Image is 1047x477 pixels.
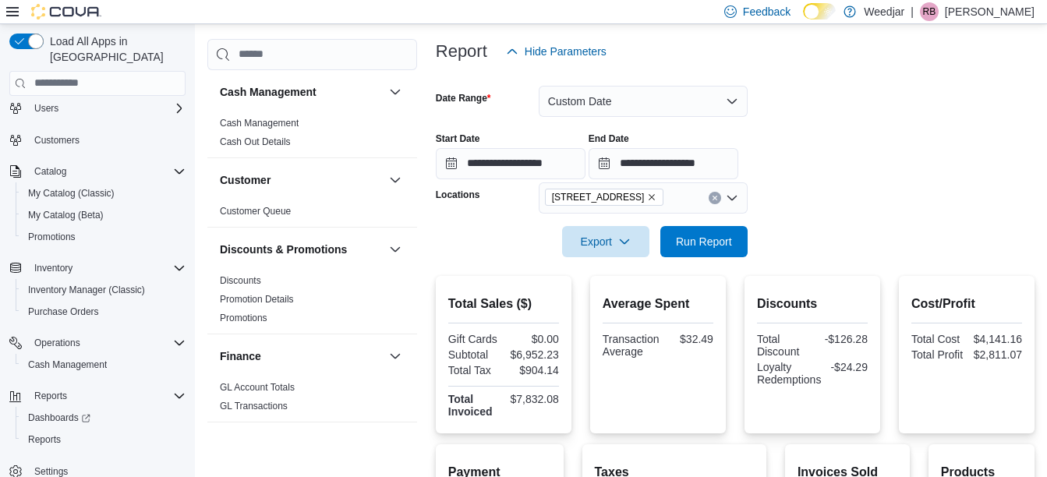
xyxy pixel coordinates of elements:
[207,114,417,157] div: Cash Management
[22,228,82,246] a: Promotions
[28,162,73,181] button: Catalog
[22,281,186,299] span: Inventory Manager (Classic)
[507,393,559,405] div: $7,832.08
[28,284,145,296] span: Inventory Manager (Classic)
[28,209,104,221] span: My Catalog (Beta)
[448,364,501,376] div: Total Tax
[207,378,417,422] div: Finance
[436,132,480,145] label: Start Date
[815,333,868,345] div: -$126.28
[28,334,87,352] button: Operations
[3,97,192,119] button: Users
[3,385,192,407] button: Reports
[28,259,186,277] span: Inventory
[448,295,559,313] h2: Total Sales ($)
[220,348,261,364] h3: Finance
[603,295,713,313] h2: Average Spent
[507,348,559,361] div: $6,952.23
[911,295,1022,313] h2: Cost/Profit
[3,332,192,354] button: Operations
[28,259,79,277] button: Inventory
[16,204,192,226] button: My Catalog (Beta)
[34,165,66,178] span: Catalog
[22,302,105,321] a: Purchase Orders
[22,228,186,246] span: Promotions
[660,226,748,257] button: Run Report
[589,148,738,179] input: Press the down key to open a popover containing a calendar.
[436,148,585,179] input: Press the down key to open a popover containing a calendar.
[28,306,99,318] span: Purchase Orders
[545,189,664,206] span: 1127b Broadview Ave
[22,408,186,427] span: Dashboards
[220,172,271,188] h3: Customer
[16,429,192,450] button: Reports
[589,132,629,145] label: End Date
[220,294,294,305] a: Promotion Details
[3,257,192,279] button: Inventory
[386,240,405,259] button: Discounts & Promotions
[552,189,645,205] span: [STREET_ADDRESS]
[220,118,299,129] a: Cash Management
[220,172,383,188] button: Customer
[16,226,192,248] button: Promotions
[22,184,121,203] a: My Catalog (Classic)
[220,242,383,257] button: Discounts & Promotions
[448,348,501,361] div: Subtotal
[31,4,101,19] img: Cova
[28,187,115,200] span: My Catalog (Classic)
[220,136,291,147] a: Cash Out Details
[970,348,1022,361] div: $2,811.07
[44,34,186,65] span: Load All Apps in [GEOGRAPHIC_DATA]
[3,161,192,182] button: Catalog
[220,401,288,412] a: GL Transactions
[220,293,294,306] span: Promotion Details
[386,171,405,189] button: Customer
[220,242,347,257] h3: Discounts & Promotions
[220,381,295,394] span: GL Account Totals
[436,92,491,104] label: Date Range
[665,333,713,345] div: $32.49
[16,182,192,204] button: My Catalog (Classic)
[220,206,291,217] a: Customer Queue
[34,337,80,349] span: Operations
[22,355,186,374] span: Cash Management
[562,226,649,257] button: Export
[911,333,964,345] div: Total Cost
[22,184,186,203] span: My Catalog (Classic)
[827,361,868,373] div: -$24.29
[28,131,86,150] a: Customers
[28,334,186,352] span: Operations
[28,387,186,405] span: Reports
[803,19,804,20] span: Dark Mode
[507,364,559,376] div: $904.14
[726,192,738,204] button: Open list of options
[436,42,487,61] h3: Report
[220,136,291,148] span: Cash Out Details
[539,86,748,117] button: Custom Date
[22,408,97,427] a: Dashboards
[220,400,288,412] span: GL Transactions
[207,202,417,227] div: Customer
[22,302,186,321] span: Purchase Orders
[911,2,914,21] p: |
[16,354,192,376] button: Cash Management
[16,407,192,429] a: Dashboards
[757,295,868,313] h2: Discounts
[22,430,186,449] span: Reports
[28,412,90,424] span: Dashboards
[34,262,73,274] span: Inventory
[507,333,559,345] div: $0.00
[220,205,291,217] span: Customer Queue
[803,3,836,19] input: Dark Mode
[22,355,113,374] a: Cash Management
[709,192,721,204] button: Clear input
[22,206,110,224] a: My Catalog (Beta)
[647,193,656,202] button: Remove 1127b Broadview Ave from selection in this group
[22,430,67,449] a: Reports
[603,333,660,358] div: Transaction Average
[220,84,317,100] h3: Cash Management
[448,393,493,418] strong: Total Invoiced
[220,117,299,129] span: Cash Management
[757,361,822,386] div: Loyalty Redemptions
[28,433,61,446] span: Reports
